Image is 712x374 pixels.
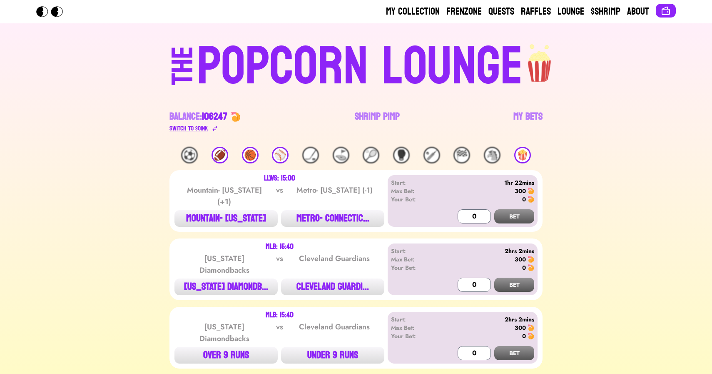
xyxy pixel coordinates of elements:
img: 🍤 [231,112,241,122]
div: Max Bet: [391,324,439,332]
div: ⚾️ [272,147,289,163]
div: Cleveland Guardians [292,321,376,344]
div: vs [274,184,285,208]
button: BET [494,346,534,360]
div: 🎾 [363,147,379,163]
img: 🍤 [528,196,534,203]
div: Mountain- [US_STATE] (+1) [182,184,266,208]
div: MLB: 15:40 [266,312,294,319]
div: ⚽️ [181,147,198,163]
div: 300 [515,324,526,332]
div: LLWS: 15:00 [264,175,295,182]
div: Start: [391,315,439,324]
div: 1hr 22mins [439,178,534,187]
div: Your Bet: [391,332,439,340]
a: Raffles [521,5,551,18]
div: Max Bet: [391,255,439,264]
div: THE [168,46,198,102]
div: MLB: 15:40 [266,243,294,250]
div: 🏏 [423,147,440,163]
a: $Shrimp [591,5,620,18]
div: 0 [522,332,526,340]
img: 🍤 [528,256,534,263]
button: MOUNTAIN- [US_STATE] [174,210,278,227]
img: Popcorn [36,6,70,17]
a: THEPOPCORN LOUNGEpopcorn [100,37,612,93]
div: 🏈 [212,147,228,163]
a: My Bets [513,110,543,133]
button: UNDER 9 RUNS [281,347,384,364]
a: About [627,5,649,18]
div: 0 [522,195,526,203]
div: vs [274,321,285,344]
div: 2hrs 2mins [439,247,534,255]
div: 2hrs 2mins [439,315,534,324]
div: 🏒 [302,147,319,163]
div: 🥊 [393,147,410,163]
a: Lounge [558,5,584,18]
a: Quests [488,5,514,18]
div: [US_STATE] Diamondbacks [182,321,266,344]
img: popcorn [523,37,557,83]
img: 🍤 [528,333,534,339]
div: Start: [391,178,439,187]
div: 🏁 [453,147,470,163]
div: Cleveland Guardians [292,253,376,276]
div: Start: [391,247,439,255]
div: 🍿 [514,147,531,163]
div: 300 [515,187,526,195]
a: Shrimp Pimp [355,110,400,133]
div: POPCORN LOUNGE [197,40,523,93]
div: Max Bet: [391,187,439,195]
div: 0 [522,264,526,272]
div: ⛳️ [333,147,349,163]
button: BET [494,278,534,292]
button: [US_STATE] DIAMONDB... [174,279,278,295]
div: Metro- [US_STATE] (-1) [292,184,376,208]
a: My Collection [386,5,440,18]
div: 300 [515,255,526,264]
div: Balance: [169,110,227,123]
div: vs [274,253,285,276]
div: 🏀 [242,147,259,163]
img: 🍤 [528,324,534,331]
a: Frenzone [446,5,482,18]
button: OVER 9 RUNS [174,347,278,364]
div: Your Bet: [391,264,439,272]
button: BET [494,209,534,223]
img: 🍤 [528,264,534,271]
img: 🍤 [528,188,534,194]
div: Switch to $ OINK [169,123,208,133]
div: 🐴 [484,147,500,163]
button: METRO- CONNECTIC... [281,210,384,227]
img: Connect wallet [661,6,671,16]
div: [US_STATE] Diamondbacks [182,253,266,276]
span: 106247 [202,108,227,126]
button: CLEVELAND GUARDI... [281,279,384,295]
div: Your Bet: [391,195,439,203]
